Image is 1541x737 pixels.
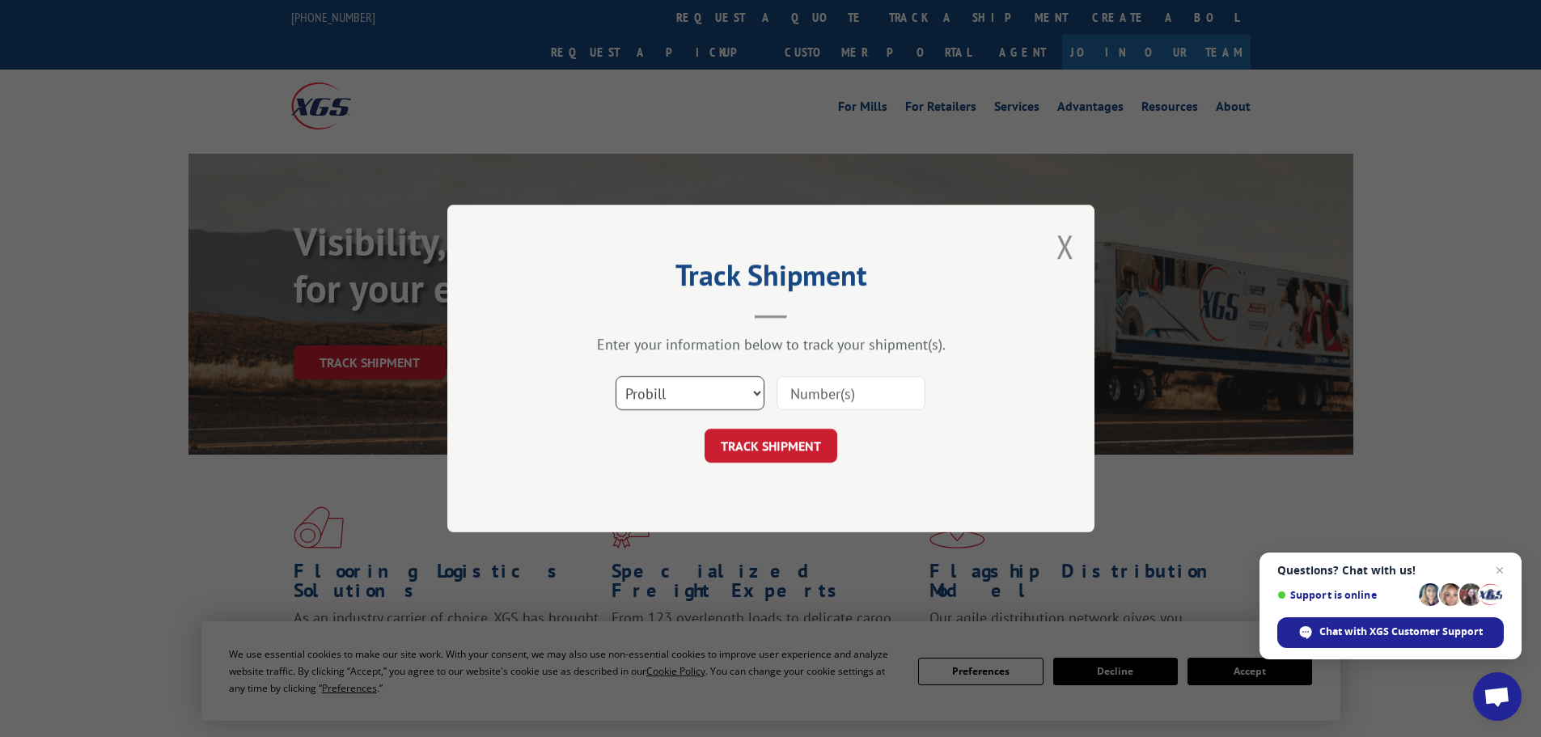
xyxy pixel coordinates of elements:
[705,429,837,463] button: TRACK SHIPMENT
[528,335,1014,354] div: Enter your information below to track your shipment(s).
[1490,561,1509,580] span: Close chat
[777,376,925,410] input: Number(s)
[1473,672,1522,721] div: Open chat
[1277,617,1504,648] div: Chat with XGS Customer Support
[1319,625,1483,639] span: Chat with XGS Customer Support
[1277,564,1504,577] span: Questions? Chat with us!
[1056,225,1074,268] button: Close modal
[1277,589,1413,601] span: Support is online
[528,264,1014,294] h2: Track Shipment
